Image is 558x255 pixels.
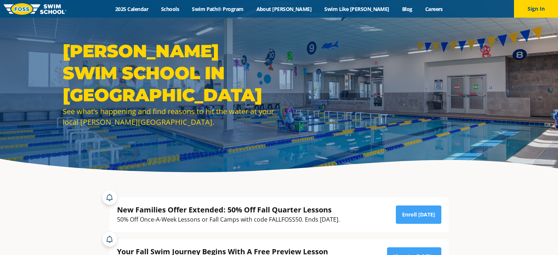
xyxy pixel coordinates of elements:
img: FOSS Swim School Logo [4,3,66,15]
a: Careers [419,6,449,12]
div: 50% Off Once-A-Week Lessons or Fall Camps with code FALLFOSS50. Ends [DATE]. [117,215,340,225]
a: Schools [155,6,186,12]
div: See what’s happening and find reasons to hit the water at your local [PERSON_NAME][GEOGRAPHIC_DATA]. [63,106,276,127]
a: Enroll [DATE] [396,205,441,224]
h1: [PERSON_NAME] Swim School in [GEOGRAPHIC_DATA] [63,40,276,106]
a: 2025 Calendar [109,6,155,12]
a: About [PERSON_NAME] [250,6,318,12]
a: Blog [395,6,419,12]
div: New Families Offer Extended: 50% Off Fall Quarter Lessons [117,205,340,215]
a: Swim Path® Program [186,6,250,12]
a: Swim Like [PERSON_NAME] [318,6,396,12]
